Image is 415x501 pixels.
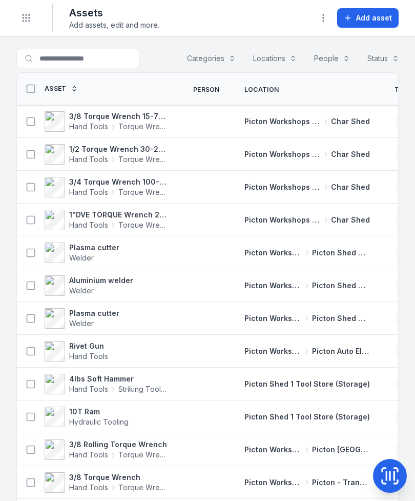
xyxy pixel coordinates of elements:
span: Person [193,86,220,94]
span: Welder [69,319,94,328]
a: 4lbs Soft HammerHand ToolsStriking Tools / Hammers [45,374,169,394]
span: Char Shed [331,215,370,225]
strong: 4lbs Soft Hammer [69,374,169,384]
span: Picton Shed 2 Fabrication Shop [312,313,370,324]
h2: Assets [69,6,159,20]
strong: 1”DVE TORQUE Wrench 200-1000 ft/lbs 4572 [69,210,169,220]
a: Picton Workshops & BaysPicton Shed 2 Fabrication Shop [244,280,370,291]
a: 3/8 Rolling Torque WrenchHand ToolsTorque Wrench [45,439,169,460]
span: Hand Tools [69,384,108,394]
span: Torque Wrench [118,450,169,460]
a: Picton Workshops & BaysPicton Shed 2 Fabrication Shop [244,313,370,324]
button: Categories [180,49,242,68]
span: Add asset [356,13,392,23]
a: Asset [45,85,78,93]
a: Picton Workshops & BaysPicton Shed 2 Fabrication Shop [244,248,370,258]
strong: Plasma cutter [69,243,119,253]
strong: 3/4 Torque Wrench 100-500 ft/lbs box 2 4575 [69,177,169,187]
span: Hand Tools [69,450,108,460]
span: Picton Workshops & Bays [244,445,302,455]
a: Picton Shed 1 Tool Store (Storage) [244,412,370,422]
span: Picton Shed 1 Tool Store (Storage) [244,412,370,421]
span: Hand Tools [69,154,108,165]
span: Add assets, edit and more. [69,20,159,30]
span: Picton Shed 1 Tool Store (Storage) [244,379,370,388]
span: Char Shed [331,182,370,192]
span: Hand Tools [69,352,108,360]
span: Picton Auto Electrical Bay [312,346,370,356]
a: Picton Workshops & BaysChar Shed [244,149,370,159]
span: Torque Wrench [118,154,169,165]
strong: 3/8 Torque Wrench [69,472,169,483]
a: Rivet GunHand Tools [45,341,108,362]
strong: Plasma cutter [69,308,119,318]
a: Picton Workshops & BaysPicton - Transmission Bay [244,477,370,488]
span: Picton Workshops & Bays [244,346,302,356]
span: Torque Wrench [118,483,169,493]
span: Hand Tools [69,122,108,132]
span: Picton Workshops & Bays [244,280,302,291]
span: Striking Tools / Hammers [118,384,169,394]
strong: 1/2 Torque Wrench 30-250 ft/lbs site box 2 4579 [69,144,169,154]
span: Hydraulic Tooling [69,417,129,426]
a: 3/8 Torque WrenchHand ToolsTorque Wrench [45,472,169,493]
span: Char Shed [331,149,370,159]
span: Torque Wrench [118,187,169,197]
span: Char Shed [331,116,370,127]
span: Torque Wrench [118,122,169,132]
a: 1/2 Torque Wrench 30-250 ft/lbs site box 2 4579Hand ToolsTorque Wrench [45,144,169,165]
a: 3/4 Torque Wrench 100-500 ft/lbs box 2 4575Hand ToolsTorque Wrench [45,177,169,197]
span: Picton Workshops & Bays [244,116,321,127]
strong: 3/8 Rolling Torque Wrench [69,439,169,450]
a: Picton Workshops & BaysPicton Auto Electrical Bay [244,346,370,356]
span: Hand Tools [69,187,108,197]
span: Picton Workshops & Bays [244,182,321,192]
strong: 3/8 Torque Wrench 15-75 ft/lbs site box 2 4581 [69,111,169,122]
button: Toggle navigation [16,8,36,28]
a: Picton Workshops & BaysChar Shed [244,116,370,127]
span: Asset [45,85,67,93]
span: Welder [69,286,94,295]
span: Hand Tools [69,220,108,230]
a: Picton Workshops & BaysChar Shed [244,182,370,192]
a: Plasma cutterWelder [45,243,119,263]
span: Picton Workshops & Bays [244,477,302,488]
button: Add asset [337,8,399,28]
span: Picton - Transmission Bay [312,477,370,488]
a: Aluminium welderWelder [45,275,133,296]
strong: Rivet Gun [69,341,108,351]
button: Status [361,49,406,68]
span: Tag [395,86,408,94]
a: Picton Workshops & BaysChar Shed [244,215,370,225]
span: Picton Shed 2 Fabrication Shop [312,248,370,258]
span: Picton Workshops & Bays [244,248,302,258]
span: Hand Tools [69,483,108,493]
a: 3/8 Torque Wrench 15-75 ft/lbs site box 2 4581Hand ToolsTorque Wrench [45,111,169,132]
a: Picton Workshops & BaysPicton [GEOGRAPHIC_DATA] [244,445,370,455]
span: Picton Workshops & Bays [244,149,321,159]
span: Welder [69,253,94,262]
span: Picton Workshops & Bays [244,313,302,324]
span: Picton Workshops & Bays [244,215,321,225]
button: People [307,49,357,68]
button: Locations [246,49,303,68]
span: Picton [GEOGRAPHIC_DATA] [312,445,370,455]
span: Picton Shed 2 Fabrication Shop [312,280,370,291]
span: Torque Wrench [118,220,169,230]
a: Plasma cutterWelder [45,308,119,329]
a: 10T RamHydraulic Tooling [45,407,129,427]
span: Location [244,86,279,94]
strong: 10T Ram [69,407,129,417]
a: Picton Shed 1 Tool Store (Storage) [244,379,370,389]
strong: Aluminium welder [69,275,133,286]
a: 1”DVE TORQUE Wrench 200-1000 ft/lbs 4572Hand ToolsTorque Wrench [45,210,169,230]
